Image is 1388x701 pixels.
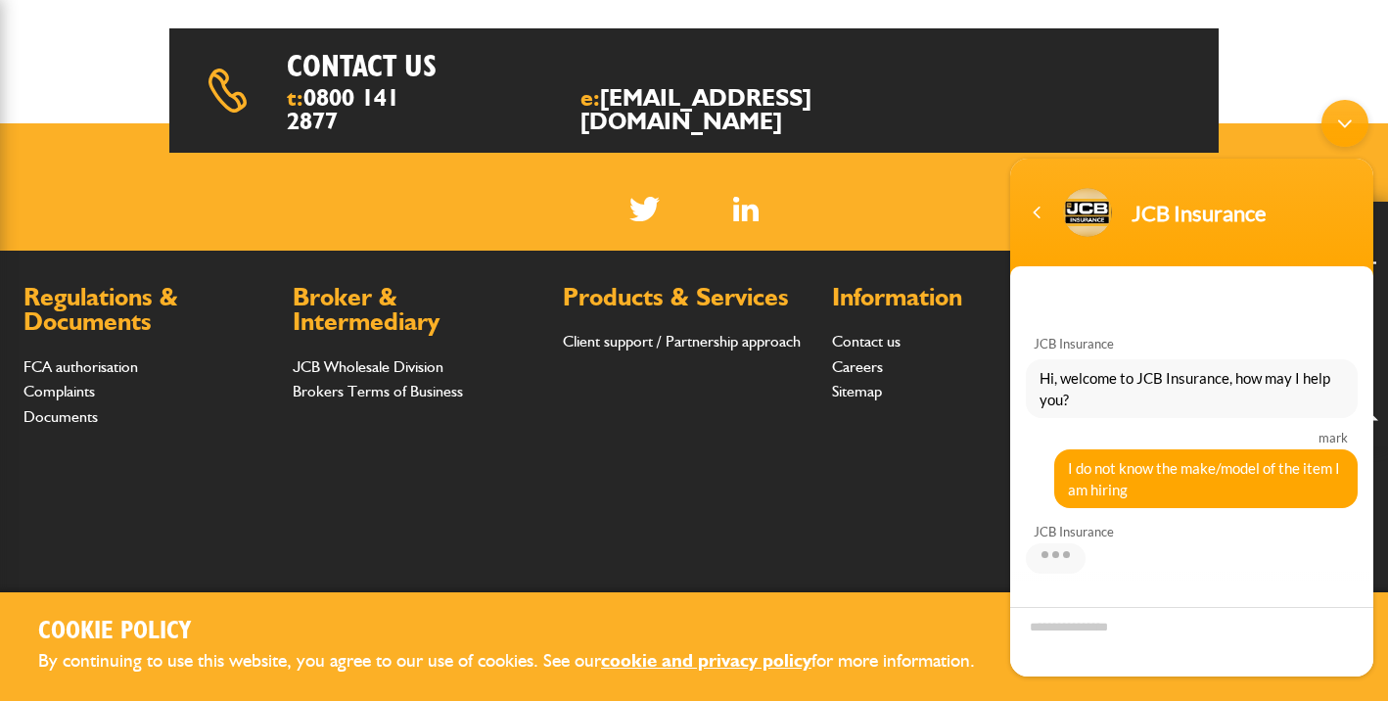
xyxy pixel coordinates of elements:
[601,649,811,672] a: cookie and privacy policy
[287,83,399,135] a: 0800 141 2877
[23,382,95,400] a: Complaints
[293,285,542,335] h2: Broker & Intermediary
[293,357,443,376] a: JCB Wholesale Division
[1000,90,1383,686] iframe: SalesIQ Chatwindow
[23,357,138,376] a: FCA authorisation
[733,197,760,221] a: LinkedIn
[563,332,801,350] a: Client support / Partnership approach
[580,86,909,133] span: e:
[293,382,463,400] a: Brokers Terms of Business
[832,285,1082,310] h2: Information
[287,86,416,133] span: t:
[38,617,1007,647] h2: Cookie Policy
[563,285,812,310] h2: Products & Services
[832,357,883,376] a: Careers
[580,83,811,135] a: [EMAIL_ADDRESS][DOMAIN_NAME]
[23,285,273,335] h2: Regulations & Documents
[629,197,660,221] img: Twitter
[832,332,901,350] a: Contact us
[38,646,1007,677] p: By continuing to use this website, you agree to our use of cookies. See our for more information.
[832,382,882,400] a: Sitemap
[287,48,746,85] h2: Contact us
[23,407,98,426] a: Documents
[733,197,760,221] img: Linked In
